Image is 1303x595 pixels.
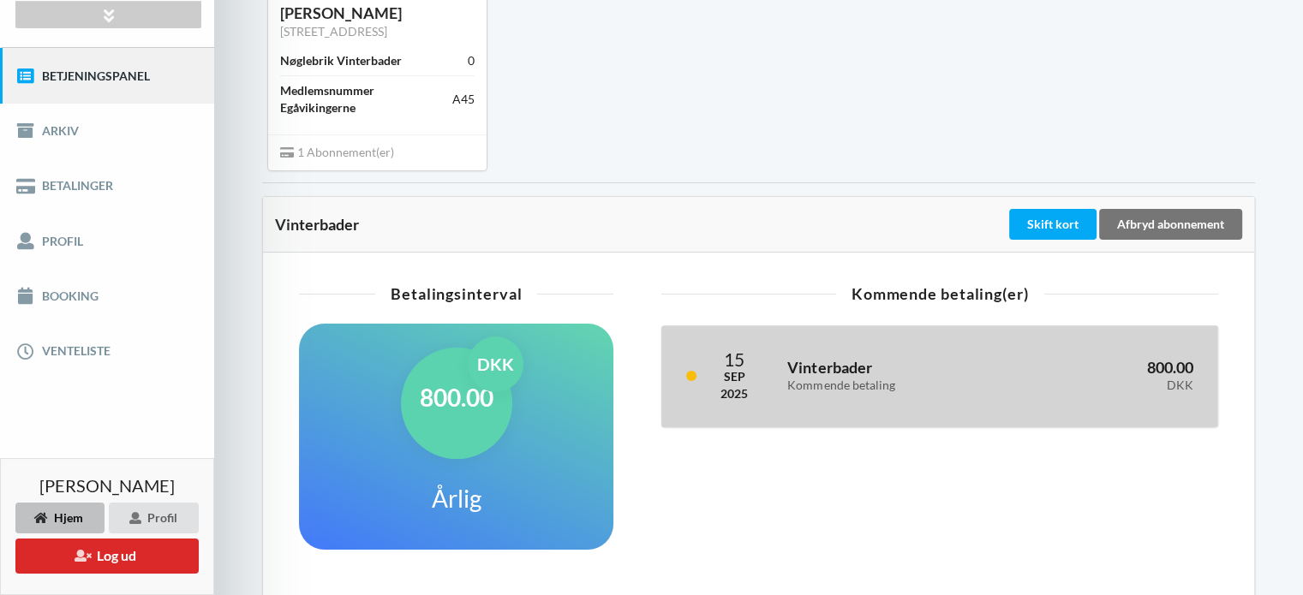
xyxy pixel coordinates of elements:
[720,368,748,385] div: Sep
[720,385,748,402] div: 2025
[280,3,475,23] div: [PERSON_NAME]
[1033,378,1193,393] div: DKK
[275,216,1006,233] div: Vinterbader
[452,91,475,108] div: A45
[39,477,175,494] span: [PERSON_NAME]
[299,286,613,301] div: Betalingsinterval
[468,336,523,392] div: DKK
[661,286,1218,301] div: Kommende betaling(er)
[280,24,387,39] a: [STREET_ADDRESS]
[1033,358,1193,392] h3: 800.00
[420,382,493,413] h1: 800.00
[280,82,452,116] div: Medlemsnummer Egåvikingerne
[15,538,199,574] button: Log ud
[1009,209,1097,240] div: Skift kort
[432,483,481,514] h1: Årlig
[280,52,402,69] div: Nøglebrik Vinterbader
[280,145,394,159] span: 1 Abonnement(er)
[787,378,1008,393] div: Kommende betaling
[109,503,199,533] div: Profil
[787,358,1008,392] h3: Vinterbader
[720,350,748,368] div: 15
[15,503,105,533] div: Hjem
[1099,209,1242,240] div: Afbryd abonnement
[468,52,475,69] div: 0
